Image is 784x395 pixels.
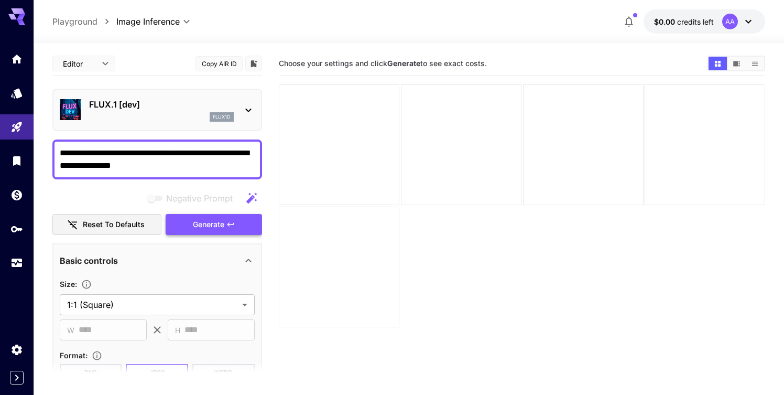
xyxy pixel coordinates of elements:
button: Show media in list view [746,57,764,70]
div: Wallet [10,188,23,201]
p: Basic controls [60,254,118,267]
div: Home [10,52,23,66]
span: 1:1 (Square) [67,298,238,311]
div: AA [722,14,738,29]
button: Expand sidebar [10,371,24,385]
button: Adjust the dimensions of the generated image by specifying its width and height in pixels, or sel... [77,279,96,290]
span: Generate [193,218,224,231]
b: Generate [387,59,420,68]
div: API Keys [10,222,23,236]
button: Add to library [249,57,258,70]
p: flux1d [213,113,231,121]
p: FLUX.1 [dev] [89,98,234,111]
button: Choose the file format for the output image. [88,350,106,361]
span: W [67,324,74,336]
span: credits left [677,17,714,26]
span: Editor [63,58,95,69]
div: Settings [10,343,23,356]
div: Models [10,87,23,100]
nav: breadcrumb [52,15,116,28]
div: FLUX.1 [dev]flux1d [60,94,255,126]
button: Generate [166,214,262,236]
button: Reset to defaults [52,214,161,236]
div: Usage [10,257,23,270]
div: Playground [10,121,23,134]
span: Negative Prompt [166,192,233,205]
div: Basic controls [60,248,255,273]
div: $0.00 [654,16,714,27]
span: Format : [60,351,88,360]
span: Negative prompts are not compatible with the selected model. [145,191,241,205]
a: Playground [52,15,97,28]
div: Show media in grid viewShow media in video viewShow media in list view [707,56,765,71]
span: Image Inference [116,15,180,28]
button: Copy AIR ID [195,56,243,71]
button: Show media in video view [727,57,746,70]
span: Size : [60,280,77,289]
button: Show media in grid view [709,57,727,70]
div: Library [10,154,23,167]
span: Choose your settings and click to see exact costs. [279,59,487,68]
span: $0.00 [654,17,677,26]
span: H [175,324,180,336]
button: $0.00AA [644,9,765,34]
